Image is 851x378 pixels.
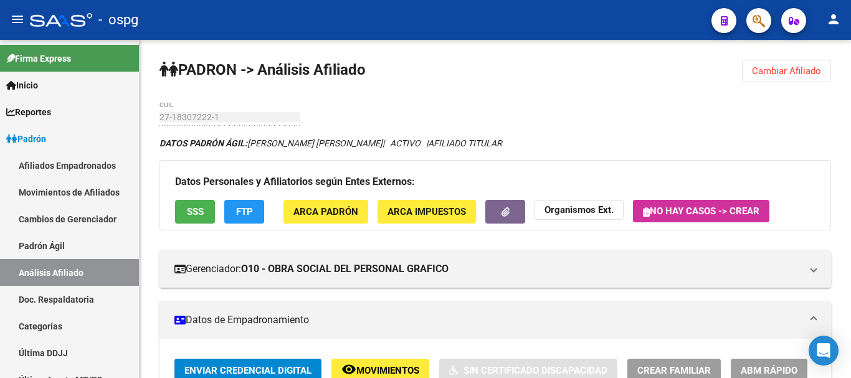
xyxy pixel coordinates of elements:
[187,207,204,218] span: SSS
[535,200,624,219] button: Organismos Ext.
[633,200,769,222] button: No hay casos -> Crear
[341,362,356,377] mat-icon: remove_red_eye
[6,132,46,146] span: Padrón
[464,365,607,376] span: Sin Certificado Discapacidad
[387,207,466,218] span: ARCA Impuestos
[159,250,831,288] mat-expansion-panel-header: Gerenciador:O10 - OBRA SOCIAL DEL PERSONAL GRAFICO
[356,365,419,376] span: Movimientos
[293,207,358,218] span: ARCA Padrón
[174,313,801,327] mat-panel-title: Datos de Empadronamiento
[428,138,502,148] span: AFILIADO TITULAR
[809,336,839,366] div: Open Intercom Messenger
[6,78,38,92] span: Inicio
[159,138,502,148] i: | ACTIVO |
[378,200,476,223] button: ARCA Impuestos
[241,262,449,276] strong: O10 - OBRA SOCIAL DEL PERSONAL GRAFICO
[6,52,71,65] span: Firma Express
[98,6,138,34] span: - ospg
[643,206,759,217] span: No hay casos -> Crear
[175,200,215,223] button: SSS
[184,365,311,376] span: Enviar Credencial Digital
[159,61,366,78] strong: PADRON -> Análisis Afiliado
[10,12,25,27] mat-icon: menu
[741,365,797,376] span: ABM Rápido
[174,262,801,276] mat-panel-title: Gerenciador:
[826,12,841,27] mat-icon: person
[159,138,247,148] strong: DATOS PADRÓN ÁGIL:
[159,138,383,148] span: [PERSON_NAME] [PERSON_NAME]
[159,301,831,339] mat-expansion-panel-header: Datos de Empadronamiento
[224,200,264,223] button: FTP
[236,207,253,218] span: FTP
[6,105,51,119] span: Reportes
[637,365,711,376] span: Crear Familiar
[283,200,368,223] button: ARCA Padrón
[544,205,614,216] strong: Organismos Ext.
[175,173,815,191] h3: Datos Personales y Afiliatorios según Entes Externos:
[742,60,831,82] button: Cambiar Afiliado
[752,65,821,77] span: Cambiar Afiliado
